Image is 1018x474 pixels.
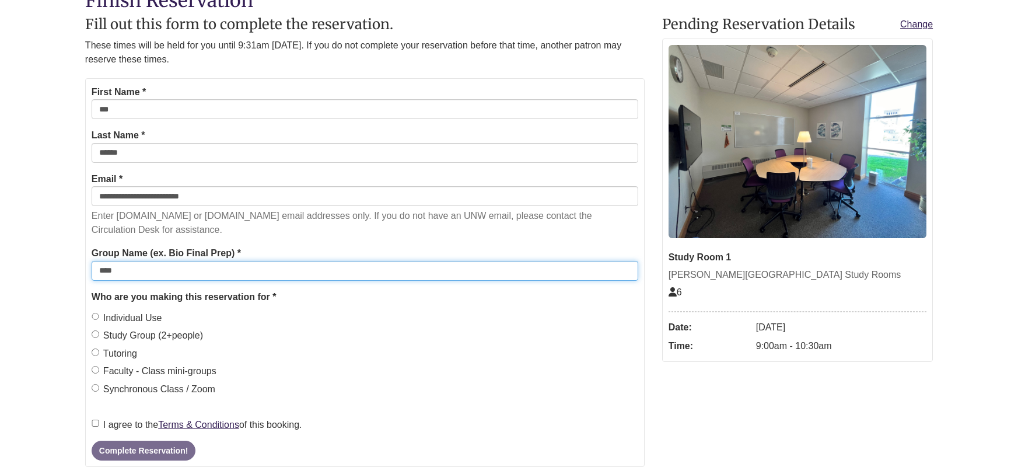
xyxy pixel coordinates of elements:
dt: Date: [669,318,750,337]
input: Tutoring [92,348,99,356]
dd: 9:00am - 10:30am [756,337,926,355]
label: First Name * [92,85,146,100]
input: Faculty - Class mini-groups [92,366,99,374]
label: Study Group (2+people) [92,328,203,343]
label: Tutoring [92,346,137,361]
span: The capacity of this space [669,287,682,297]
label: I agree to the of this booking. [92,417,302,433]
a: Change [900,17,933,32]
div: Study Room 1 [669,250,926,265]
div: [PERSON_NAME][GEOGRAPHIC_DATA] Study Rooms [669,267,926,283]
label: Last Name * [92,128,145,143]
label: Group Name (ex. Bio Final Prep) * [92,246,241,261]
input: Synchronous Class / Zoom [92,384,99,392]
img: Study Room 1 [669,45,926,239]
p: These times will be held for you until 9:31am [DATE]. If you do not complete your reservation bef... [85,39,645,67]
label: Email * [92,172,123,187]
label: Synchronous Class / Zoom [92,382,215,397]
p: Enter [DOMAIN_NAME] or [DOMAIN_NAME] email addresses only. If you do not have an UNW email, pleas... [92,209,638,237]
input: I agree to theTerms & Conditionsof this booking. [92,420,99,427]
label: Individual Use [92,311,162,326]
dt: Time: [669,337,750,355]
h2: Fill out this form to complete the reservation. [85,17,645,32]
a: Terms & Conditions [158,420,239,430]
dd: [DATE] [756,318,926,337]
h2: Pending Reservation Details [662,17,933,32]
legend: Who are you making this reservation for * [92,290,638,305]
button: Complete Reservation! [92,441,195,461]
input: Study Group (2+people) [92,330,99,338]
label: Faculty - Class mini-groups [92,364,216,379]
input: Individual Use [92,313,99,320]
